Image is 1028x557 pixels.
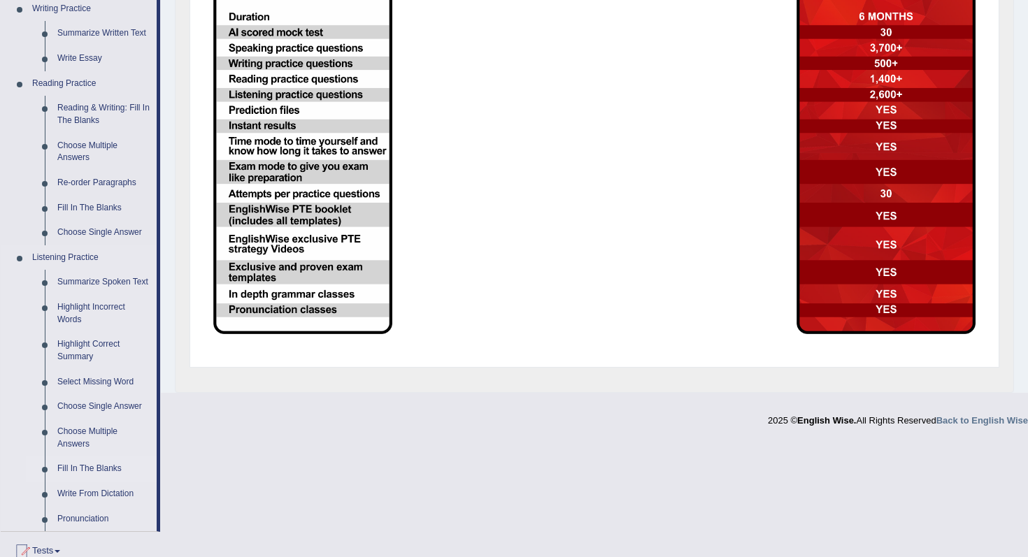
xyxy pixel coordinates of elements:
[26,71,157,96] a: Reading Practice
[26,245,157,270] a: Listening Practice
[768,407,1028,427] div: 2025 © All Rights Reserved
[51,133,157,171] a: Choose Multiple Answers
[51,196,157,221] a: Fill In The Blanks
[51,456,157,482] a: Fill In The Blanks
[51,332,157,369] a: Highlight Correct Summary
[797,415,856,426] strong: English Wise.
[51,507,157,532] a: Pronunciation
[51,96,157,133] a: Reading & Writing: Fill In The Blanks
[936,415,1028,426] a: Back to English Wise
[51,295,157,332] a: Highlight Incorrect Words
[51,270,157,295] a: Summarize Spoken Text
[51,482,157,507] a: Write From Dictation
[51,171,157,196] a: Re-order Paragraphs
[51,419,157,456] a: Choose Multiple Answers
[51,370,157,395] a: Select Missing Word
[51,220,157,245] a: Choose Single Answer
[51,394,157,419] a: Choose Single Answer
[51,21,157,46] a: Summarize Written Text
[51,46,157,71] a: Write Essay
